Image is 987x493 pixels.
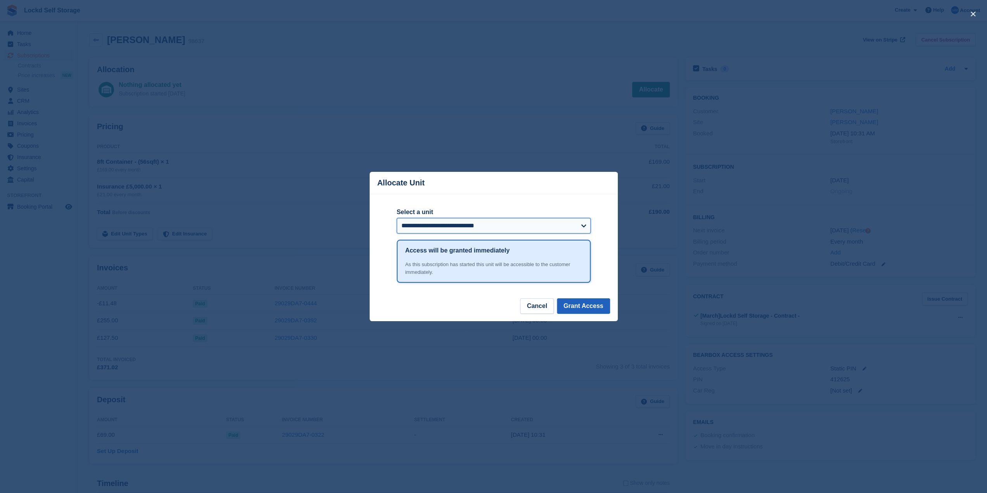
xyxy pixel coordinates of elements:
[377,178,425,187] p: Allocate Unit
[557,298,610,314] button: Grant Access
[405,246,510,255] h1: Access will be granted immediately
[397,208,591,217] label: Select a unit
[520,298,553,314] button: Cancel
[405,261,582,276] div: As this subscription has started this unit will be accessible to the customer immediately.
[967,8,979,20] button: close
